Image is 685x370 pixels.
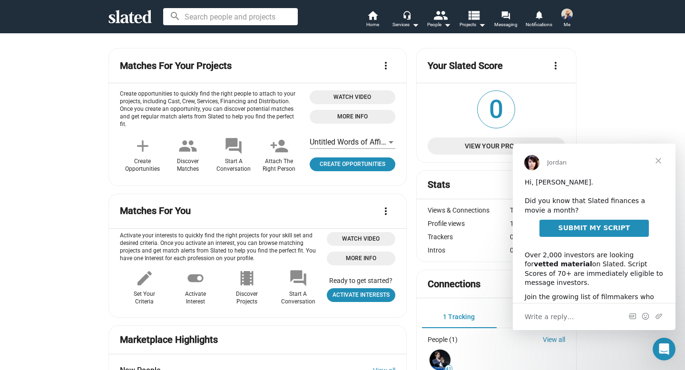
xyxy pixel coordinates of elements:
div: Set Your Criteria [134,291,155,306]
span: Me [564,19,570,30]
iframe: Intercom live chat message [513,144,675,330]
mat-icon: view_list [467,8,480,22]
p: Activate your interests to quickly find the right projects for your skill set and desired criteri... [120,232,323,263]
mat-icon: people [433,8,447,22]
span: Messaging [494,19,518,30]
div: People (1) [428,336,458,343]
div: Views & Connections [428,206,510,214]
div: Start A Conversation [216,158,251,173]
button: Open 'Opportunities Intro Video' dialog [327,232,395,246]
span: Untitled Words of Affirmation [310,137,407,146]
span: Watch Video [315,92,390,102]
mat-icon: more_vert [550,60,561,71]
span: Home [366,19,379,30]
mat-icon: notifications [534,10,543,19]
span: Projects [460,19,486,30]
span: More Info [333,253,390,263]
img: Felipe Patterson [561,9,573,20]
a: Notifications [522,10,556,30]
button: Projects [456,10,489,30]
mat-icon: local_movies [237,269,256,288]
a: View Your Profile [428,137,565,155]
mat-icon: forum [224,136,243,156]
mat-icon: add [133,136,152,156]
div: Start A Conversation [281,291,315,306]
button: People [422,10,456,30]
mat-card-title: Matches For You [120,204,191,217]
div: Profile views [428,220,510,227]
div: Total [510,206,538,214]
a: Messaging [489,10,522,30]
mat-icon: more_vert [380,60,391,71]
button: Open 'Opportunities Intro Video' dialog [310,90,395,104]
mat-card-title: Connections [428,278,480,291]
span: Create Opportunities [313,159,391,169]
mat-icon: toggle_on [186,269,205,288]
a: View all [543,336,565,343]
span: Activate Interests [333,290,390,300]
span: View Your Profile [435,137,558,155]
div: 0 [510,246,538,254]
div: Activate Interest [185,291,206,306]
mat-card-title: Your Slated Score [428,59,503,72]
a: Open 'More info' dialog with information about Opportunities [310,110,395,124]
span: More Info [315,112,390,122]
button: Felipe PattersonMe [556,7,578,31]
mat-icon: person_add [270,136,289,156]
div: Attach The Right Person [263,158,295,173]
mat-card-title: Matches For Your Projects [120,59,232,72]
div: Create Opportunities [125,158,160,173]
span: 0 [478,91,515,128]
mat-icon: arrow_drop_down [441,19,453,30]
a: More Info [327,252,395,265]
div: Intros [428,246,510,254]
span: 1 Tracking [443,313,475,321]
div: 14 [510,220,538,227]
mat-card-title: Marketplace Highlights [120,333,218,346]
mat-icon: home [367,10,378,21]
a: Open user profile page - opportunities tab [327,288,395,302]
div: Ready to get started? [327,277,395,284]
button: Services [389,10,422,30]
mat-card-title: Stats [428,178,450,191]
a: Click to open project profile page opportunities tab [310,157,395,171]
span: Watch Video [333,234,390,244]
a: Home [356,10,389,30]
iframe: Intercom live chat [653,338,675,360]
mat-icon: arrow_drop_down [476,19,488,30]
mat-icon: people [178,136,197,156]
mat-icon: forum [501,10,510,19]
div: Services [392,19,419,30]
div: Discover Matches [177,158,199,173]
div: Discover Projects [236,291,258,306]
div: Trackers [428,233,510,241]
mat-icon: more_vert [380,205,391,217]
mat-icon: forum [289,269,308,288]
div: 0 [510,233,538,241]
mat-icon: arrow_drop_down [410,19,421,30]
mat-icon: edit [135,269,154,288]
p: Create opportunities to quickly find the right people to attach to your projects, including Cast,... [120,90,302,128]
div: People [427,19,451,30]
mat-icon: headset_mic [402,10,411,19]
input: Search people and projects [163,8,298,25]
span: Notifications [526,19,552,30]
